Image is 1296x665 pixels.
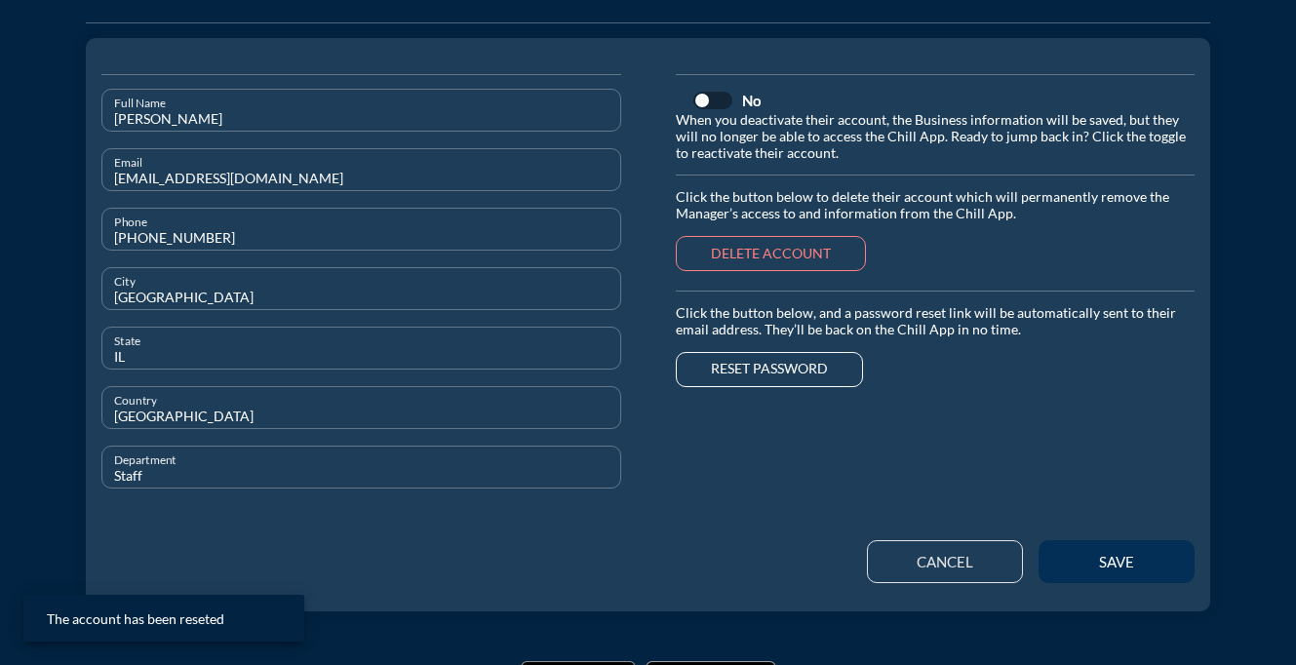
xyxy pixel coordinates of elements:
[114,166,609,190] input: Email
[114,285,609,309] input: City
[86,22,1210,23] div: Edit Member Account
[676,236,866,271] button: Delete account
[1039,540,1195,583] button: save
[676,305,1196,346] div: Click the button below, and a password reset link will be automatically sent to their email addre...
[114,225,609,250] input: Phone
[114,344,609,369] input: State
[23,595,304,642] div: The account has been reseted
[676,291,1196,292] div: Reset Password
[676,74,1196,75] div: Account Settings
[711,361,828,377] div: Reset password
[1073,553,1160,570] div: save
[101,74,621,75] div: Member Information
[902,553,988,570] div: cancel
[114,463,609,488] input: Department
[676,352,863,387] button: Reset password
[676,112,1196,161] div: When you deactivate their account, the Business information will be saved, but they will no longe...
[114,106,609,131] input: Full Name
[114,404,609,428] input: Country
[867,540,1023,583] button: cancel
[742,91,762,110] label: No
[676,189,1196,230] div: Click the button below to delete their account which will permanently remove the Manager’s access...
[711,246,831,262] div: Delete account
[676,175,1196,176] div: Delete Account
